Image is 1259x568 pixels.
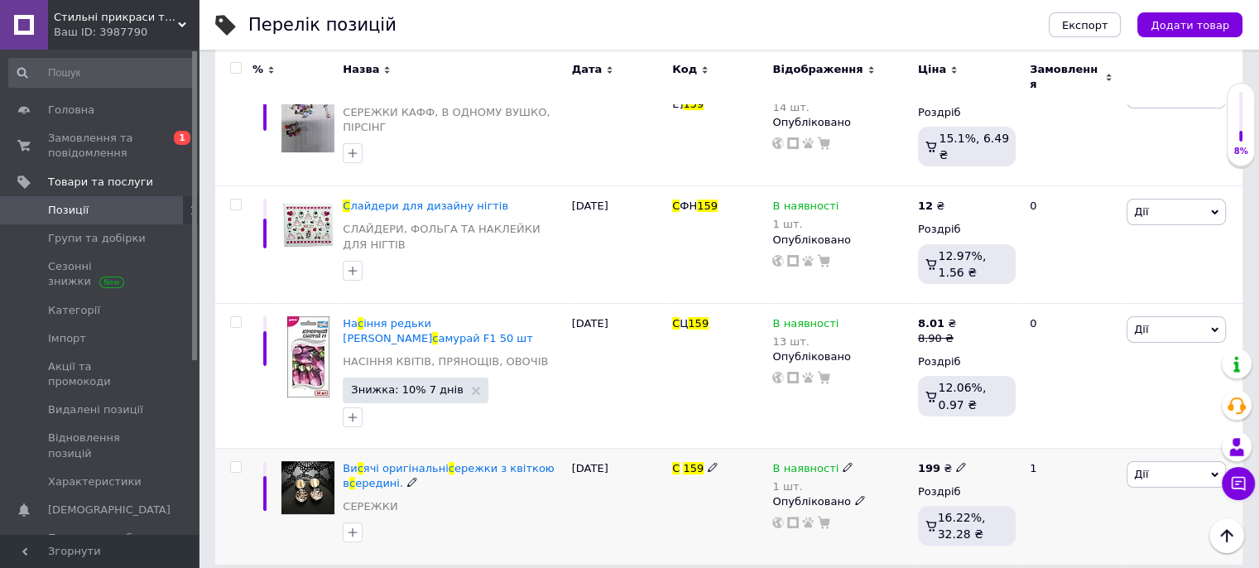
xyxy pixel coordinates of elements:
[1222,467,1255,500] button: Чат з покупцем
[343,317,358,330] span: На
[48,431,153,460] span: Відновлення позицій
[48,203,89,218] span: Позиції
[349,477,355,489] span: с
[672,317,680,330] span: С
[1020,448,1122,565] div: 1
[1062,19,1108,31] span: Експорт
[918,222,1016,237] div: Роздріб
[1137,12,1242,37] button: Додати товар
[772,233,909,248] div: Опубліковано
[688,317,709,330] span: 159
[48,359,153,389] span: Акції та промокоди
[48,303,100,318] span: Категорії
[343,462,357,474] span: Ви
[939,132,1009,161] span: 15.1%, 6.49 ₴
[683,462,704,474] span: 159
[281,199,334,252] img: Слайдеры для дизайна ногтей
[918,354,1016,369] div: Роздріб
[1134,468,1148,480] span: Дії
[672,62,697,77] span: Код
[48,131,153,161] span: Замовлення та повідомлення
[772,462,839,479] span: В наявності
[772,200,839,217] span: В наявності
[343,200,508,212] a: Слайдери для дизайну нігтів
[1020,303,1122,448] div: 0
[343,62,379,77] span: Назва
[918,62,946,77] span: Ціна
[918,484,1016,499] div: Роздріб
[343,354,548,369] a: НАСІННЯ КВІТІВ, ПРЯНОЩІВ, ОВОЧІВ
[568,69,668,186] div: [DATE]
[672,462,680,474] span: С
[350,200,508,212] span: лайдери для дизайну нігтів
[343,317,532,344] a: Насіння редьки [PERSON_NAME]самурай F1 50 шт
[772,335,839,348] div: 13 шт.
[772,115,909,130] div: Опубліковано
[48,503,171,517] span: [DEMOGRAPHIC_DATA]
[1151,19,1229,31] span: Додати товар
[697,200,718,212] span: 159
[355,477,403,489] span: ередині.
[48,231,146,246] span: Групи та добірки
[248,17,396,34] div: Перелік позицій
[343,499,397,514] a: СЕРЕЖКИ
[1228,146,1254,157] div: 8%
[358,462,363,474] span: с
[672,200,680,212] span: С
[343,462,554,489] a: Висячі оригінальнісережки з квіткою всередині.
[572,62,603,77] span: Дата
[281,81,334,152] img: Серебристая серьга пирсинг штанга
[938,249,986,279] span: 12.97%, 1.56 ₴
[281,461,334,514] img: Висячі оригінальні сережки з квіткою всередині.
[343,462,554,489] span: ережки з квіткою в
[48,259,153,289] span: Сезонні знижки
[938,511,986,541] span: 16.22%, 32.28 ₴
[918,462,940,474] b: 199
[772,494,909,509] div: Опубліковано
[680,200,697,212] span: ФН
[343,105,563,135] a: СЕРЕЖКИ КАФФ, В ОДНОМУ ВУШКО, ПІРСІНГ
[48,474,142,489] span: Характеристики
[252,62,263,77] span: %
[363,462,449,474] span: ячі оригінальні
[683,98,704,110] span: 159
[938,381,986,411] span: 12.06%, 0.97 ₴
[918,461,967,476] div: ₴
[918,317,944,330] b: 8.01
[918,105,1016,120] div: Роздріб
[48,331,86,346] span: Імпорт
[1020,186,1122,304] div: 0
[287,316,329,397] img: Насіння редьки дайкон Пурпуровий самурай F1 50 шт
[1049,12,1122,37] button: Експорт
[48,103,94,118] span: Головна
[772,480,853,493] div: 1 шт.
[1134,205,1148,218] span: Дії
[672,82,758,109] span: [PERSON_NAME]
[772,349,909,364] div: Опубліковано
[772,317,839,335] span: В наявності
[1020,69,1122,186] div: 0
[54,10,178,25] span: Стильні прикраси та аксесуари
[772,101,839,113] div: 14 шт.
[48,531,153,561] span: Показники роботи компанії
[918,316,956,331] div: ₴
[918,199,944,214] div: ₴
[343,222,563,252] a: СЛАЙДЕРИ, ФОЛЬГА ТА НАКЛЕЙКИ ДЛЯ НІГТІВ
[358,317,363,330] span: с
[1030,62,1101,92] span: Замовлення
[48,175,153,190] span: Товари та послуги
[54,25,199,40] div: Ваш ID: 3987790
[772,62,863,77] span: Відображення
[432,332,438,344] span: с
[568,303,668,448] div: [DATE]
[343,317,432,344] span: іння редьки [PERSON_NAME]
[918,331,956,346] div: 8.90 ₴
[568,448,668,565] div: [DATE]
[772,218,839,230] div: 1 шт.
[351,384,464,395] span: Знижка: 10% 7 днів
[680,317,688,330] span: Ц
[174,131,190,145] span: 1
[918,200,933,212] b: 12
[449,462,454,474] span: с
[438,332,532,344] span: амурай F1 50 шт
